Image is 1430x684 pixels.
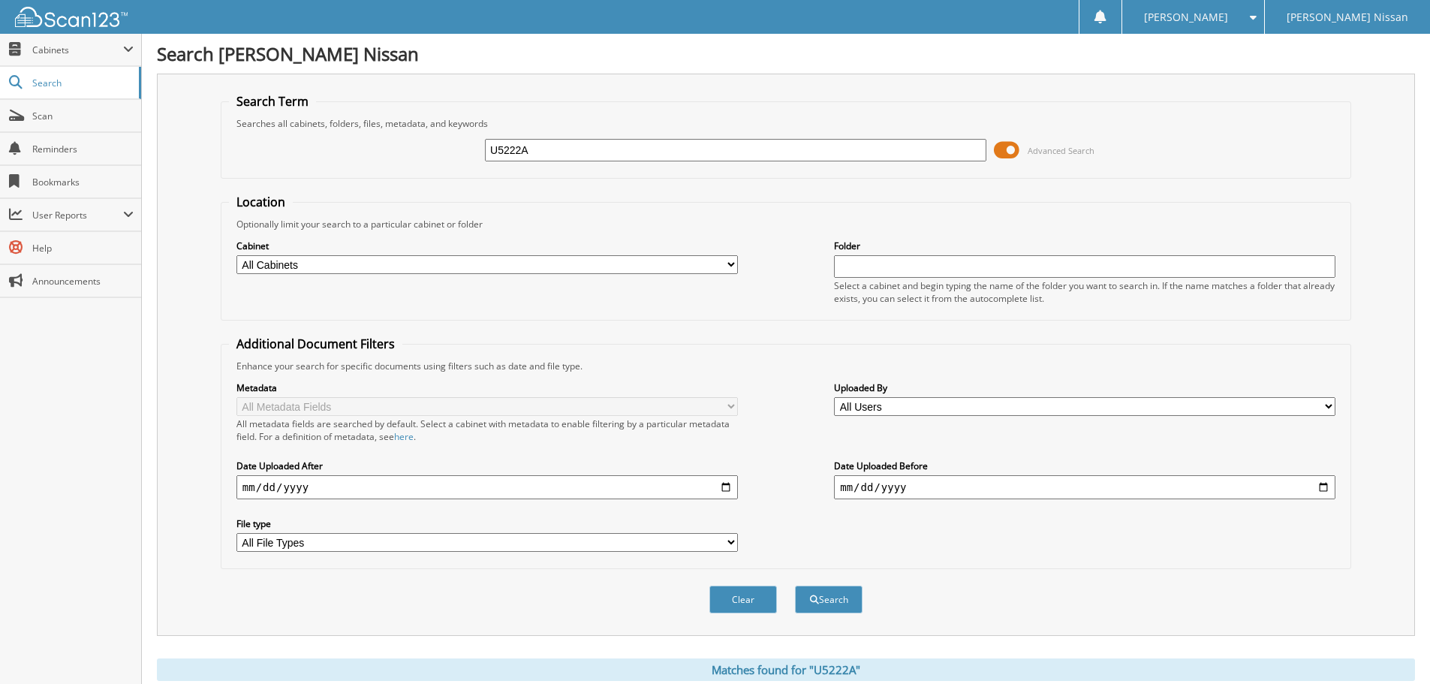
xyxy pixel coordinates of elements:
[236,475,738,499] input: start
[157,658,1415,681] div: Matches found for "U5222A"
[229,93,316,110] legend: Search Term
[834,381,1335,394] label: Uploaded By
[32,77,131,89] span: Search
[32,242,134,255] span: Help
[32,209,123,221] span: User Reports
[229,218,1343,231] div: Optionally limit your search to a particular cabinet or folder
[15,7,128,27] img: scan123-logo-white.svg
[394,430,414,443] a: here
[709,586,777,613] button: Clear
[834,240,1335,252] label: Folder
[229,336,402,352] legend: Additional Document Filters
[32,110,134,122] span: Scan
[236,381,738,394] label: Metadata
[236,517,738,530] label: File type
[834,279,1335,305] div: Select a cabinet and begin typing the name of the folder you want to search in. If the name match...
[229,360,1343,372] div: Enhance your search for specific documents using filters such as date and file type.
[1287,13,1408,22] span: [PERSON_NAME] Nissan
[229,194,293,210] legend: Location
[236,417,738,443] div: All metadata fields are searched by default. Select a cabinet with metadata to enable filtering b...
[32,176,134,188] span: Bookmarks
[229,117,1343,130] div: Searches all cabinets, folders, files, metadata, and keywords
[157,41,1415,66] h1: Search [PERSON_NAME] Nissan
[1028,145,1094,156] span: Advanced Search
[236,240,738,252] label: Cabinet
[834,475,1335,499] input: end
[834,460,1335,472] label: Date Uploaded Before
[1144,13,1228,22] span: [PERSON_NAME]
[32,44,123,56] span: Cabinets
[32,143,134,155] span: Reminders
[795,586,863,613] button: Search
[32,275,134,288] span: Announcements
[236,460,738,472] label: Date Uploaded After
